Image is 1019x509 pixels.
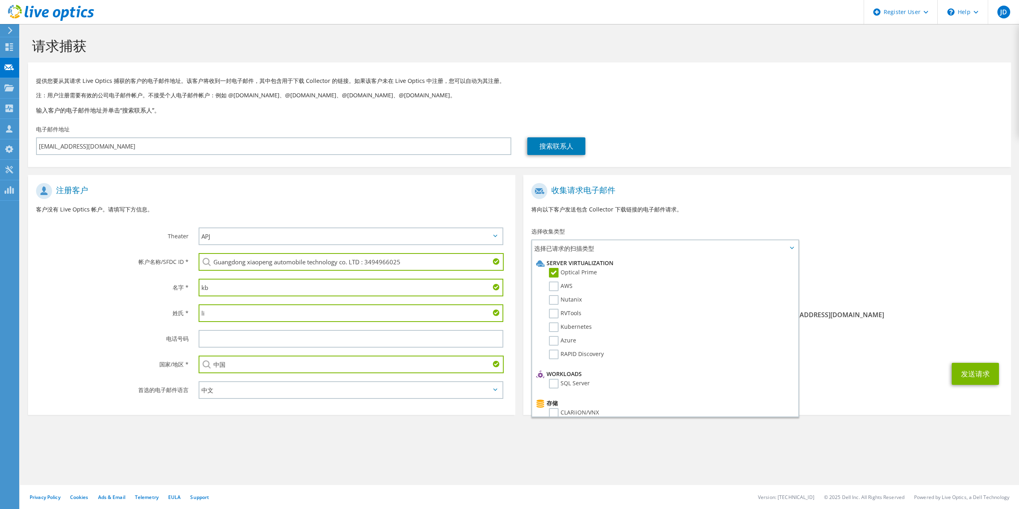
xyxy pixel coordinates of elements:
label: 选择收集类型 [531,227,565,235]
h1: 请求捕获 [32,37,1003,54]
div: 抄送和答复 [523,327,1011,355]
svg: \n [947,8,955,16]
li: 存储 [534,398,794,408]
label: Theater [36,227,189,240]
span: JD [997,6,1010,18]
h3: 输入客户的电子邮件地址并单击“搜索联系人”。 [36,106,1003,115]
label: CLARiiON/VNX [549,408,599,418]
p: 提供您要从其请求 Live Optics 捕获的客户的电子邮件地址。该客户将收到一封电子邮件，其中包含用于下载 Collector 的链接。如果该客户未在 Live Optics 中注册，您可以... [36,76,1003,85]
span: [EMAIL_ADDRESS][DOMAIN_NAME] [775,310,1003,319]
label: Azure [549,336,576,346]
div: 收件人 [523,296,767,323]
label: RVTools [549,309,581,318]
label: 首选的电子邮件语言 [36,381,189,394]
li: Powered by Live Optics, a Dell Technology [914,494,1009,501]
a: 搜索联系人 [527,137,585,155]
button: 发送请求 [952,363,999,385]
label: 国家/地区 * [36,356,189,368]
a: EULA [168,494,181,501]
a: Ads & Email [98,494,125,501]
label: Optical Prime [549,268,597,278]
label: 电话号码 [36,330,189,343]
label: AWS [549,282,573,291]
a: Cookies [70,494,88,501]
label: Nutanix [549,295,582,305]
span: 选择已请求的扫描类型 [532,240,798,256]
li: Workloads [534,369,794,379]
li: Version: [TECHNICAL_ID] [758,494,814,501]
div: 发件人 [767,296,1011,323]
p: 将向以下客户发送包含 Collector 下载链接的电子邮件请求。 [531,205,1003,214]
li: © 2025 Dell Inc. All Rights Reserved [824,494,904,501]
li: Server Virtualization [534,258,794,268]
a: Support [190,494,209,501]
label: Kubernetes [549,322,592,332]
p: 注：用户注册需要有效的公司电子邮件帐户。不接受个人电子邮件帐户：例如 @[DOMAIN_NAME]、@[DOMAIN_NAME]、@[DOMAIN_NAME]、@[DOMAIN_NAME]。 [36,91,1003,100]
h1: 收集请求电子邮件 [531,183,999,199]
a: Privacy Policy [30,494,60,501]
label: 电子邮件地址 [36,125,70,133]
label: 帐户名称/SFDC ID * [36,253,189,266]
label: RAPID Discovery [549,350,604,359]
label: SQL Server [549,379,590,388]
h1: 注册客户 [36,183,503,199]
div: 已请求的收集 [523,260,1011,292]
a: Telemetry [135,494,159,501]
p: 客户没有 Live Optics 帐户。请填写下方信息。 [36,205,507,214]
